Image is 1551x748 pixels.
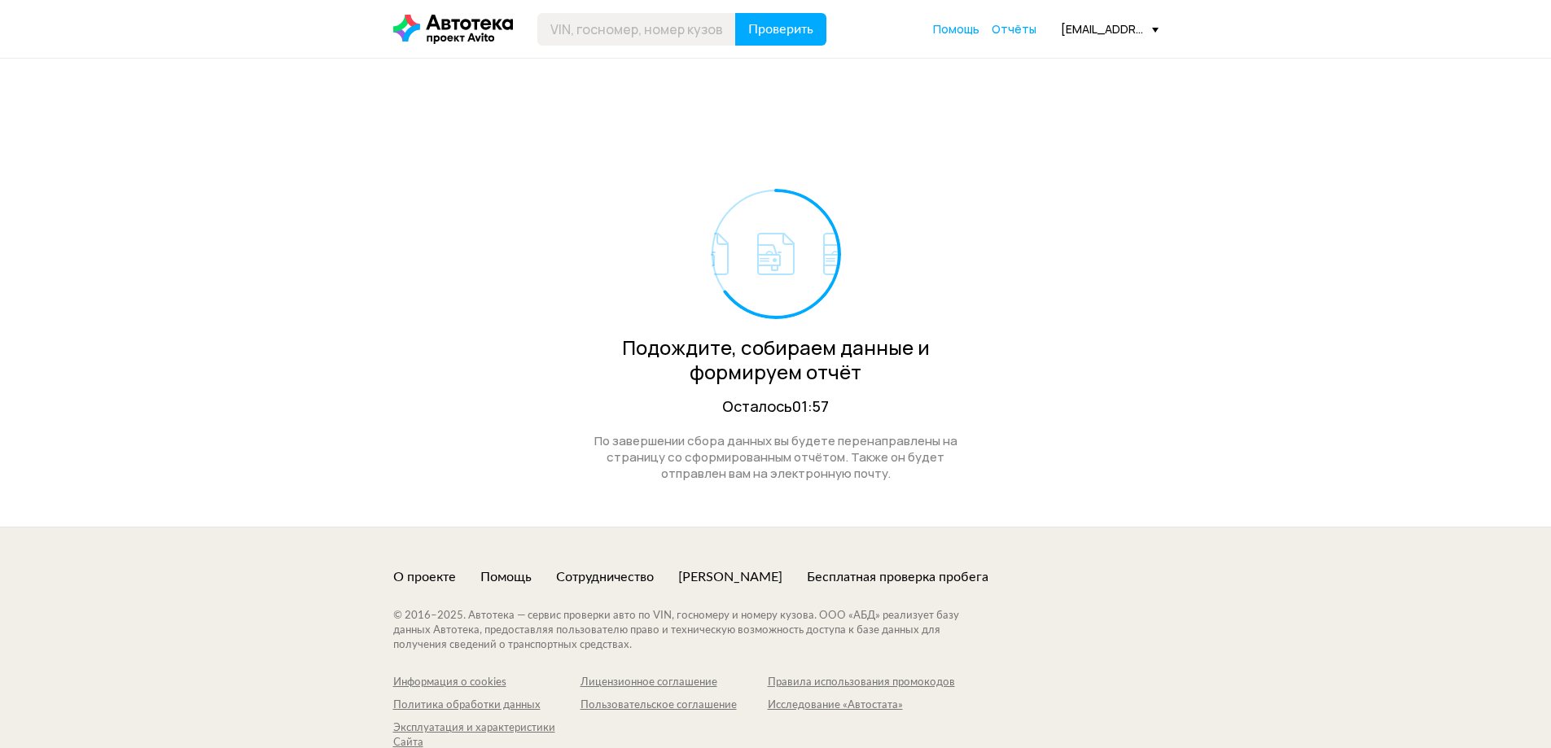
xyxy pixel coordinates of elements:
a: Лицензионное соглашение [581,676,768,690]
div: [EMAIL_ADDRESS][DOMAIN_NAME] [1061,21,1159,37]
span: Проверить [748,23,813,36]
div: Осталось 01:57 [576,396,975,417]
a: Помощь [480,568,532,586]
a: Политика обработки данных [393,698,581,713]
div: По завершении сбора данных вы будете перенаправлены на страницу со сформированным отчётом. Также ... [576,433,975,482]
a: Пользовательское соглашение [581,698,768,713]
a: Исследование «Автостата» [768,698,955,713]
input: VIN, госномер, номер кузова [537,13,736,46]
div: © 2016– 2025 . Автотека — сервис проверки авто по VIN, госномеру и номеру кузова. ООО «АБД» реали... [393,609,992,653]
a: Помощь [933,21,979,37]
button: Проверить [735,13,826,46]
a: Бесплатная проверка пробега [807,568,988,586]
a: Отчёты [992,21,1036,37]
a: Информация о cookies [393,676,581,690]
a: Сотрудничество [556,568,654,586]
div: Подождите, собираем данные и формируем отчёт [576,335,975,384]
a: О проекте [393,568,456,586]
a: Правила использования промокодов [768,676,955,690]
a: [PERSON_NAME] [678,568,782,586]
